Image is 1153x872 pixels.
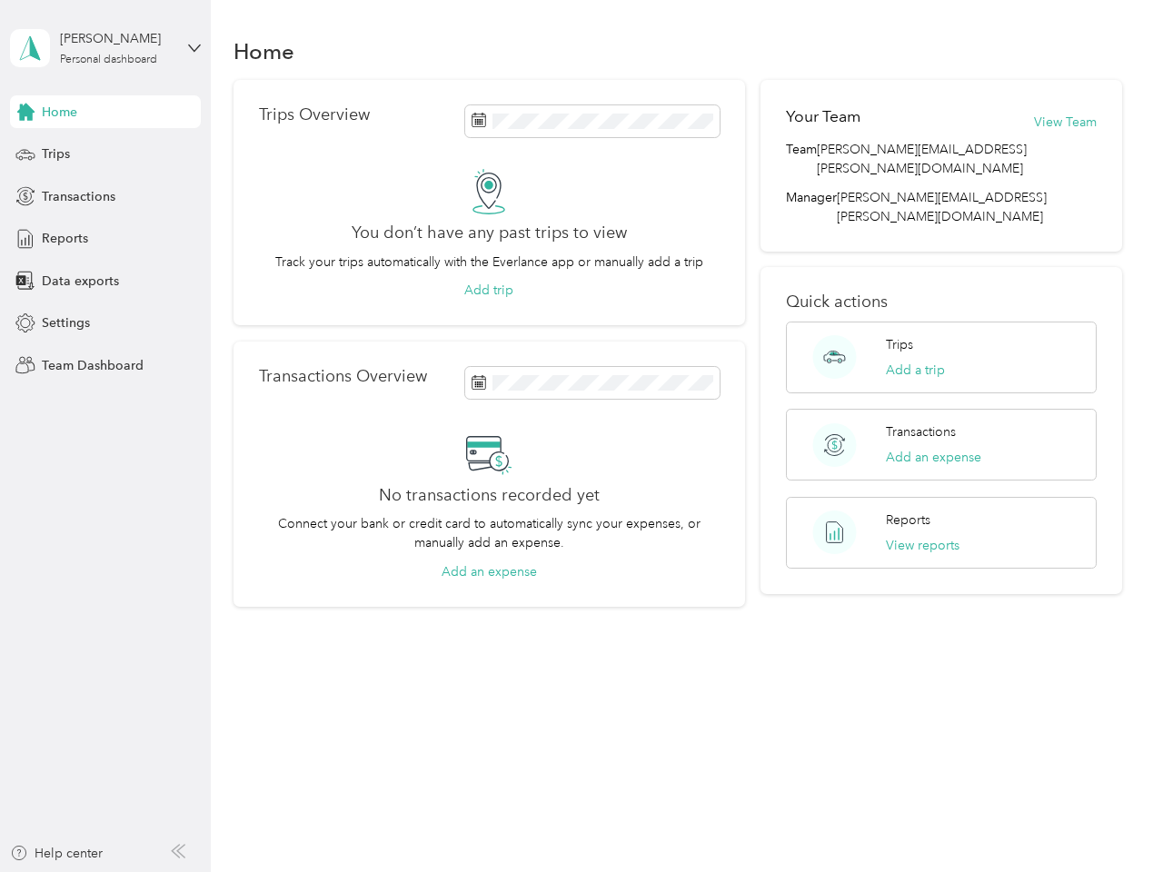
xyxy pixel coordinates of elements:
span: [PERSON_NAME][EMAIL_ADDRESS][PERSON_NAME][DOMAIN_NAME] [837,190,1047,224]
p: Track your trips automatically with the Everlance app or manually add a trip [275,253,703,272]
span: Team [786,140,817,178]
span: Team Dashboard [42,356,144,375]
span: Trips [42,144,70,163]
h1: Home [234,42,294,61]
h2: Your Team [786,105,860,128]
p: Quick actions [786,292,1096,312]
span: [PERSON_NAME][EMAIL_ADDRESS][PERSON_NAME][DOMAIN_NAME] [817,140,1096,178]
iframe: Everlance-gr Chat Button Frame [1051,770,1153,872]
button: Help center [10,844,103,863]
button: Add an expense [886,448,981,467]
span: Transactions [42,187,115,206]
div: Personal dashboard [60,54,157,65]
span: Home [42,103,77,122]
h2: No transactions recorded yet [379,486,600,505]
span: Settings [42,313,90,332]
button: Add a trip [886,361,945,380]
button: Add an expense [442,562,537,581]
button: View reports [886,536,959,555]
p: Trips [886,335,913,354]
p: Connect your bank or credit card to automatically sync your expenses, or manually add an expense. [259,514,720,552]
p: Reports [886,510,930,530]
p: Transactions Overview [259,367,427,386]
button: View Team [1034,113,1097,132]
span: Manager [786,188,837,226]
p: Transactions [886,422,956,441]
span: Reports [42,229,88,248]
span: Data exports [42,272,119,291]
button: Add trip [464,281,513,300]
p: Trips Overview [259,105,370,124]
h2: You don’t have any past trips to view [352,223,627,243]
div: [PERSON_NAME] [60,29,174,48]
